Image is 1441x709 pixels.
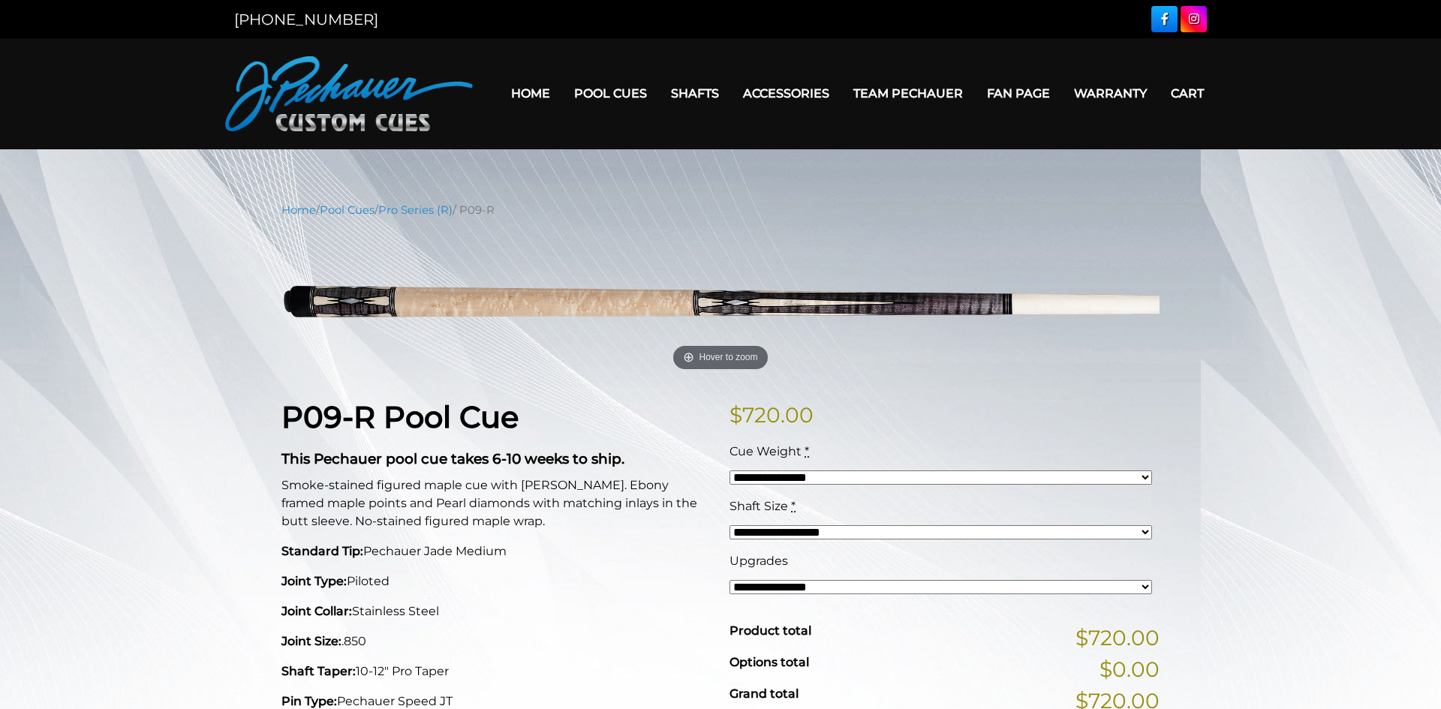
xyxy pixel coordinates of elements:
[562,74,659,113] a: Pool Cues
[320,203,375,217] a: Pool Cues
[730,554,788,568] span: Upgrades
[730,402,742,428] span: $
[1159,74,1216,113] a: Cart
[281,230,1160,376] img: P09-R.png
[1062,74,1159,113] a: Warranty
[499,74,562,113] a: Home
[281,203,316,217] a: Home
[730,444,802,458] span: Cue Weight
[225,56,473,131] img: Pechauer Custom Cues
[730,623,811,638] span: Product total
[659,74,731,113] a: Shafts
[805,444,809,458] abbr: required
[234,11,378,29] a: [PHONE_NUMBER]
[281,450,624,467] strong: This Pechauer pool cue takes 6-10 weeks to ship.
[281,662,711,680] p: 10-12" Pro Taper
[841,74,975,113] a: Team Pechauer
[281,230,1160,376] a: Hover to zoom
[281,202,1160,218] nav: Breadcrumb
[281,632,711,650] p: .850
[975,74,1062,113] a: Fan Page
[730,655,809,669] span: Options total
[281,664,356,678] strong: Shaft Taper:
[730,686,799,701] span: Grand total
[281,398,519,435] strong: P09-R Pool Cue
[730,499,788,513] span: Shaft Size
[791,499,796,513] abbr: required
[1100,653,1160,685] span: $0.00
[281,476,711,530] p: Smoke-stained figured maple cue with [PERSON_NAME]. Ebony framed maple points and Pearl diamonds ...
[281,694,337,708] strong: Pin Type:
[1075,622,1160,653] span: $720.00
[281,544,363,558] strong: Standard Tip:
[281,602,711,620] p: Stainless Steel
[378,203,453,217] a: Pro Series (R)
[281,634,341,648] strong: Joint Size:
[281,604,352,618] strong: Joint Collar:
[730,402,814,428] bdi: 720.00
[281,572,711,590] p: Piloted
[731,74,841,113] a: Accessories
[281,542,711,560] p: Pechauer Jade Medium
[281,574,347,588] strong: Joint Type:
